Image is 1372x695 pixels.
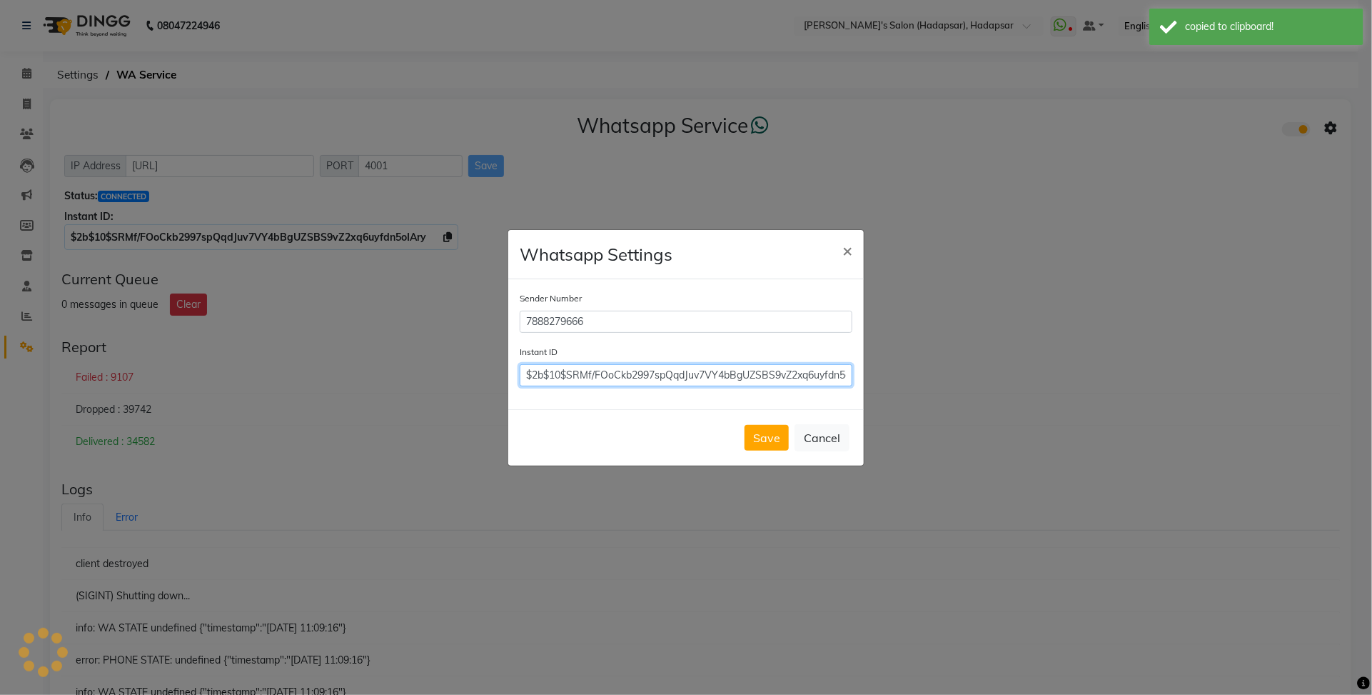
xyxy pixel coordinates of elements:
[520,346,558,359] label: Instant ID
[745,425,789,451] button: Save
[520,241,672,267] h4: Whatsapp Settings
[842,239,852,261] span: ×
[831,230,864,270] button: Close
[520,292,582,305] label: Sender Number
[1185,19,1353,34] div: copied to clipboard!
[795,424,849,451] button: Cancel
